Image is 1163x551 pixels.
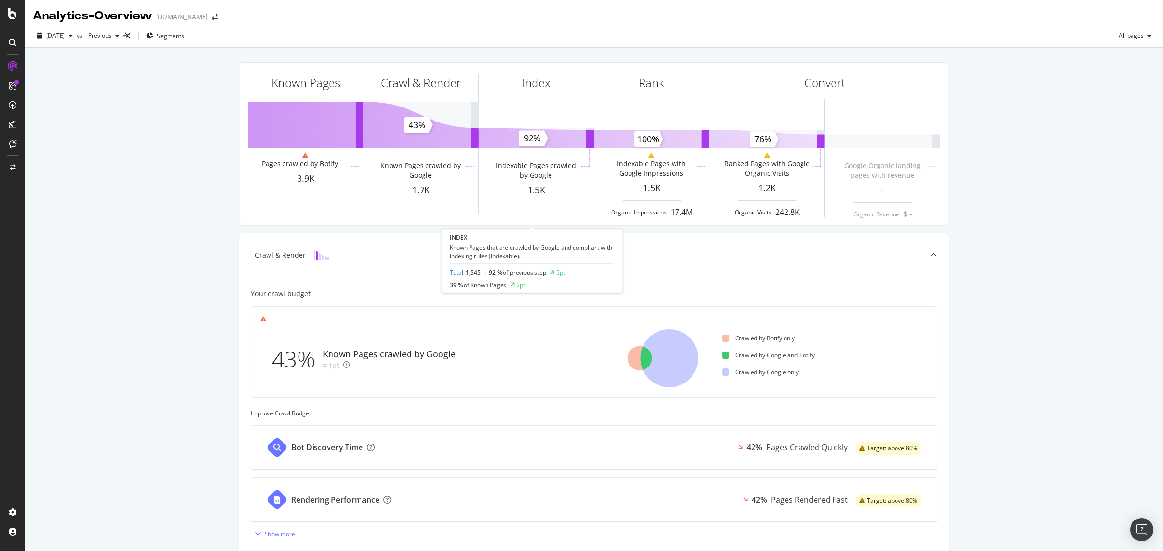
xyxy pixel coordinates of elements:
div: Improve Crawl Budget [251,409,937,417]
div: Bot Discovery Time [291,442,363,453]
div: 1pt [329,361,339,370]
div: Index [522,75,550,91]
div: 17.4M [671,207,692,218]
div: 1.7K [363,184,478,197]
span: 2025 Aug. 10th [46,31,65,40]
div: 1.5K [594,182,709,195]
img: Equal [323,364,327,367]
div: warning label [855,494,921,507]
div: Crawled by Google and Botify [722,351,815,359]
div: Known Pages that are crawled by Google and compliant with indexing rules (indexable). [450,244,614,260]
button: Show more [251,526,295,541]
div: 42% [752,494,767,505]
div: [DOMAIN_NAME] [156,12,208,22]
div: Organic Impressions [611,208,667,216]
div: arrow-right-arrow-left [212,14,218,20]
a: Bot Discovery Time42%Pages Crawled Quicklywarning label [251,425,937,470]
div: 1.5K [479,184,594,197]
div: 39 % [450,280,506,289]
span: Segments [157,32,184,40]
div: Rank [639,75,664,91]
span: 1,545 [466,268,481,276]
div: warning label [855,442,921,455]
div: Analytics - Overview [33,8,152,24]
div: 42% [747,442,762,453]
div: Indexable Pages with Google Impressions [608,159,694,178]
div: Known Pages crawled by Google [377,161,464,180]
button: Segments [142,28,188,44]
div: Crawl & Render [255,250,306,260]
div: Pages Crawled Quickly [766,442,848,453]
div: Open Intercom Messenger [1130,518,1153,541]
div: Crawled by Botify only [722,334,795,342]
div: 43% [272,343,323,375]
div: 5pt [556,268,565,276]
img: block-icon [314,250,329,260]
button: All pages [1115,28,1155,44]
span: vs [77,31,84,40]
span: Target: above 80% [867,445,917,451]
button: Previous [84,28,123,44]
span: Target: above 80% [867,498,917,504]
button: [DATE] [33,28,77,44]
div: Indexable Pages crawled by Google [492,161,579,180]
div: Pages crawled by Botify [262,159,338,168]
span: Previous [84,31,111,40]
div: INDEX [450,233,614,242]
div: Pages Rendered Fast [771,494,848,505]
div: Crawled by Google only [722,368,799,376]
span: of previous step [503,268,546,276]
div: Known Pages crawled by Google [323,348,456,361]
div: Your crawl budget [251,289,311,299]
div: : [450,268,481,276]
a: Total [450,268,463,276]
div: 92 % [489,268,546,276]
div: Crawl & Render [381,75,461,91]
div: Known Pages [271,75,340,91]
a: Rendering Performance42%Pages Rendered Fastwarning label [251,477,937,522]
div: Show more [265,530,295,538]
div: Rendering Performance [291,494,379,505]
div: 3.9K [248,172,363,185]
div: 2pt [517,280,525,289]
span: All pages [1115,31,1144,40]
span: of Known Pages [464,280,506,289]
